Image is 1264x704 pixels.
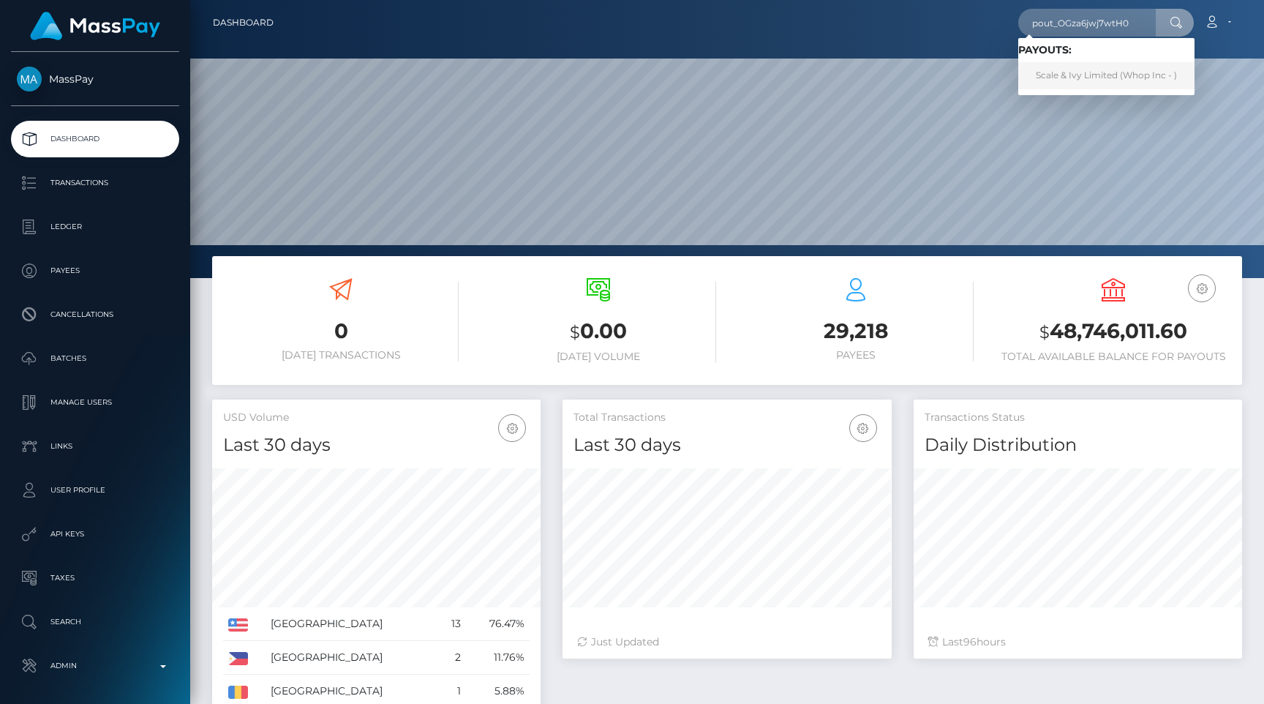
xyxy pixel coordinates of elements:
[1018,44,1195,56] h6: Payouts:
[223,411,530,425] h5: USD Volume
[738,317,974,345] h3: 29,218
[481,317,716,347] h3: 0.00
[11,384,179,421] a: Manage Users
[570,322,580,342] small: $
[573,411,880,425] h5: Total Transactions
[17,172,173,194] p: Transactions
[17,392,173,413] p: Manage Users
[481,351,716,363] h6: [DATE] Volume
[11,165,179,201] a: Transactions
[438,607,466,641] td: 13
[577,634,876,650] div: Just Updated
[11,72,179,86] span: MassPay
[1018,62,1195,89] a: Scale & Ivy Limited (Whop Inc - )
[17,216,173,238] p: Ledger
[17,523,173,545] p: API Keys
[1018,9,1156,37] input: Search...
[17,67,42,91] img: MassPay
[11,472,179,509] a: User Profile
[438,641,466,675] td: 2
[466,641,530,675] td: 11.76%
[17,479,173,501] p: User Profile
[17,128,173,150] p: Dashboard
[17,611,173,633] p: Search
[996,317,1231,347] h3: 48,746,011.60
[223,432,530,458] h4: Last 30 days
[11,516,179,553] a: API Keys
[266,607,438,641] td: [GEOGRAPHIC_DATA]
[213,7,274,38] a: Dashboard
[11,209,179,245] a: Ledger
[17,304,173,326] p: Cancellations
[466,607,530,641] td: 76.47%
[996,351,1231,363] h6: Total Available Balance for Payouts
[11,296,179,333] a: Cancellations
[11,121,179,157] a: Dashboard
[11,252,179,289] a: Payees
[11,648,179,684] a: Admin
[30,12,160,40] img: MassPay Logo
[17,567,173,589] p: Taxes
[266,641,438,675] td: [GEOGRAPHIC_DATA]
[223,317,459,345] h3: 0
[17,435,173,457] p: Links
[17,655,173,677] p: Admin
[963,635,977,648] span: 96
[11,340,179,377] a: Batches
[738,349,974,362] h6: Payees
[17,260,173,282] p: Payees
[925,432,1231,458] h4: Daily Distribution
[17,348,173,370] p: Batches
[228,652,248,665] img: PH.png
[223,349,459,362] h6: [DATE] Transactions
[228,618,248,632] img: US.png
[11,428,179,465] a: Links
[11,604,179,640] a: Search
[925,411,1231,425] h5: Transactions Status
[928,634,1227,650] div: Last hours
[1039,322,1050,342] small: $
[11,560,179,596] a: Taxes
[228,686,248,699] img: RO.png
[573,432,880,458] h4: Last 30 days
